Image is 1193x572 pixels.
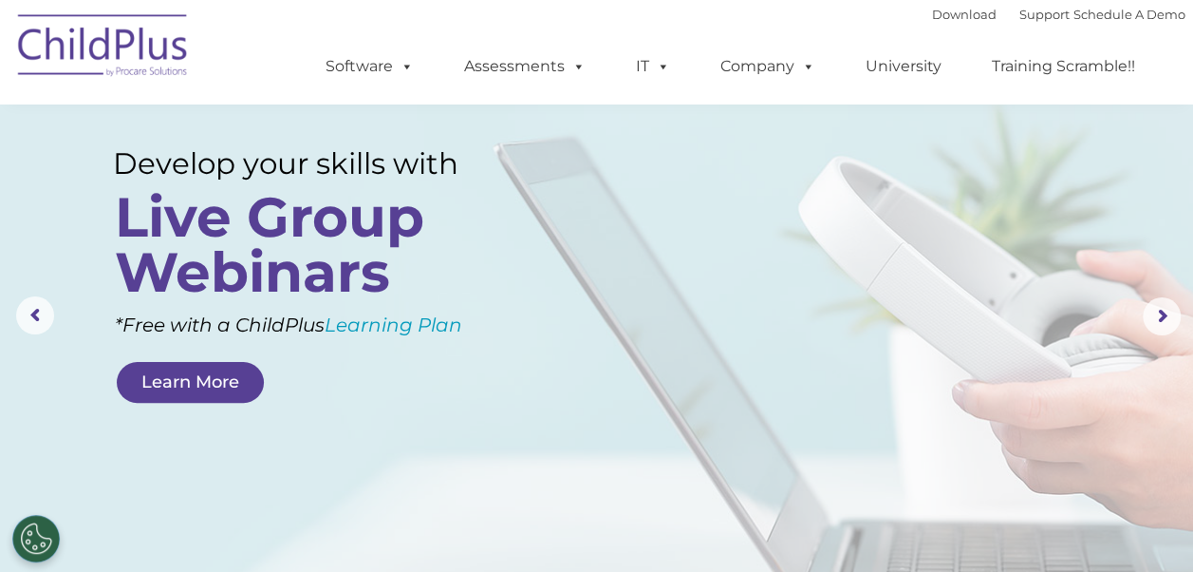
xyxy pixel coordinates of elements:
a: Software [307,48,433,86]
a: IT [617,48,689,86]
a: University [847,48,960,86]
font: | [932,7,1185,22]
a: Training Scramble!! [973,48,1154,86]
img: ChildPlus by Procare Solutions [9,1,198,96]
a: Company [701,48,834,86]
rs-layer: *Free with a ChildPlus [115,307,536,343]
button: Cookies Settings [12,515,60,562]
span: Phone number [264,203,345,218]
a: Schedule A Demo [1073,7,1185,22]
rs-layer: Develop your skills with [113,145,508,181]
a: Learning Plan [325,314,462,336]
a: Assessments [445,48,605,86]
a: Support [1019,7,1070,22]
a: Download [932,7,997,22]
a: Learn More [117,362,264,403]
span: Last name [264,125,322,140]
rs-layer: Live Group Webinars [115,190,503,300]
